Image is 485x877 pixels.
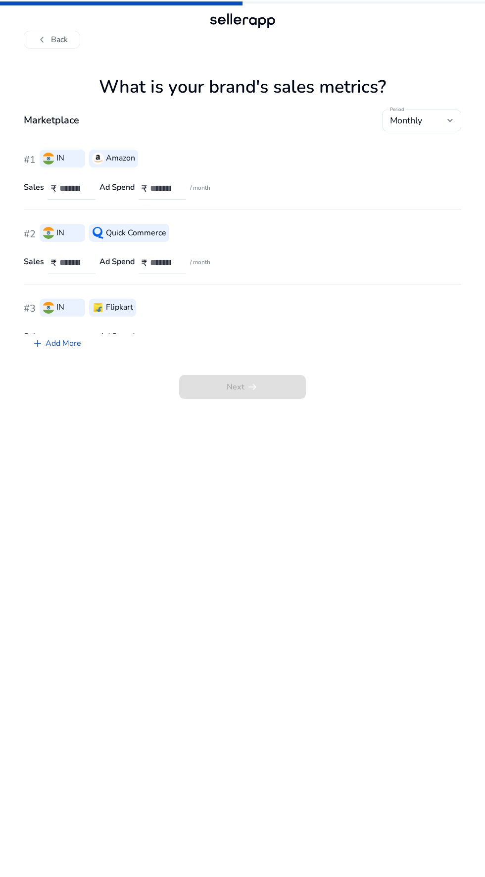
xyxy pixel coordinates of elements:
[142,331,147,343] span: ₹
[43,302,54,314] img: in.svg
[390,106,404,113] mat-label: Period
[99,332,135,341] h4: Ad Spend
[106,303,133,312] h4: Flipkart
[390,114,422,126] span: Monthly
[106,154,135,163] h4: Amazon
[56,303,64,312] h4: IN
[24,303,36,315] h3: #3
[142,183,147,195] span: ₹
[99,257,135,267] h4: Ad Spend
[24,154,36,166] h3: #1
[56,228,64,238] h4: IN
[24,257,44,267] h4: Sales
[142,257,147,269] span: ₹
[43,227,54,239] img: in.svg
[36,34,48,46] span: chevron_left
[24,114,79,126] h3: Marketplace
[24,31,80,49] button: chevron_leftBack
[106,228,166,238] h4: Quick Commerce
[99,183,135,192] h4: Ad Spend
[43,153,54,164] img: in.svg
[24,332,44,341] h4: Sales
[51,331,56,343] span: ₹
[190,183,210,192] p: / month
[24,183,44,192] h4: Sales
[51,257,56,269] span: ₹
[190,258,210,267] p: / month
[56,154,64,163] h4: IN
[24,228,36,240] h3: #2
[51,183,56,195] span: ₹
[24,333,89,353] a: Add More
[24,76,461,110] h1: What is your brand's sales metrics?
[190,332,210,341] p: / month
[32,337,44,349] span: add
